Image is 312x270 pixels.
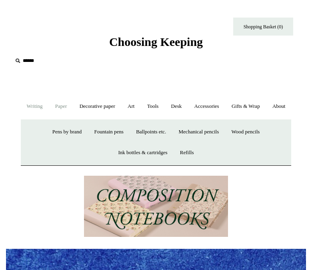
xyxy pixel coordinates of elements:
[130,121,172,143] a: Ballpoints etc.
[50,96,73,117] a: Paper
[233,18,293,36] a: Shopping Basket (0)
[109,42,203,47] a: Choosing Keeping
[226,96,266,117] a: Gifts & Wrap
[122,96,140,117] a: Art
[142,96,164,117] a: Tools
[166,96,188,117] a: Desk
[74,96,121,117] a: Decorative paper
[89,121,129,143] a: Fountain pens
[84,176,228,237] img: 202302 Composition ledgers.jpg__PID:69722ee6-fa44-49dd-a067-31375e5d54ec
[226,121,266,143] a: Wood pencils
[267,96,291,117] a: About
[109,35,203,48] span: Choosing Keeping
[189,96,225,117] a: Accessories
[174,142,200,163] a: Refills
[173,121,225,143] a: Mechanical pencils
[47,121,88,143] a: Pens by brand
[21,96,48,117] a: Writing
[112,142,173,163] a: Ink bottles & cartridges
